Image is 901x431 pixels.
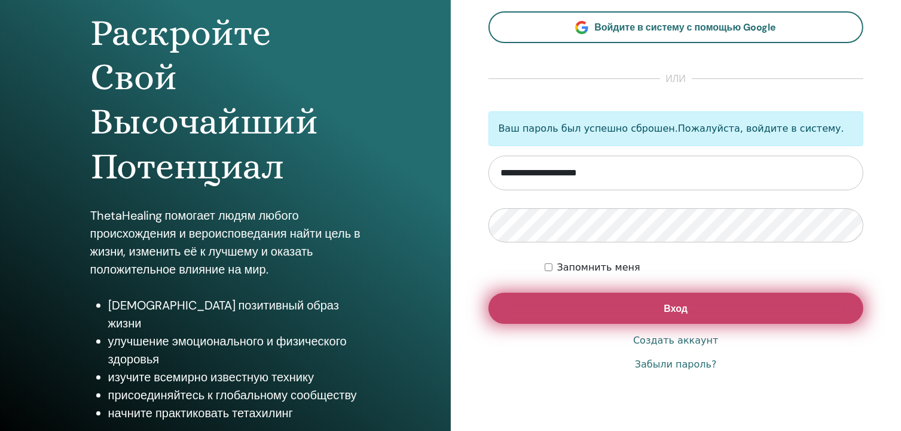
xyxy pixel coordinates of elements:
ya-tr-span: [DEMOGRAPHIC_DATA] позитивный образ жизни [108,298,339,331]
ya-tr-span: Забыли пароль? [635,359,717,370]
ya-tr-span: Вход [664,302,688,315]
ya-tr-span: Запомнить меня [557,262,640,273]
ya-tr-span: присоединяйтесь к глобальному сообществу [108,387,357,403]
a: Войдите в систему с помощью Google [488,11,864,43]
button: Вход [488,293,864,324]
ya-tr-span: Создать аккаунт [633,335,718,346]
ya-tr-span: улучшение эмоционального и физического здоровья [108,333,347,367]
a: Забыли пароль? [635,357,717,372]
ya-tr-span: Войдите в систему с помощью Google [594,21,776,34]
div: Сохраняйте мою аутентификацию на неопределённый срок или до тех пор, пока я не выйду из системы в... [545,260,863,275]
ya-tr-span: начните практиковать тетахилинг [108,405,293,421]
ya-tr-span: ThetaHealing помогает людям любого происхождения и вероисповедания найти цель в жизни, изменить е... [90,208,361,277]
ya-tr-span: Раскройте Свой Высочайший Потенциал [90,11,318,187]
ya-tr-span: Ваш пароль был успешно сброшен. [499,123,678,134]
a: Создать аккаунт [633,333,718,348]
ya-tr-span: или [666,72,686,85]
ya-tr-span: изучите всемирно известную технику [108,369,314,385]
ya-tr-span: Пожалуйста, войдите в систему. [678,123,844,134]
